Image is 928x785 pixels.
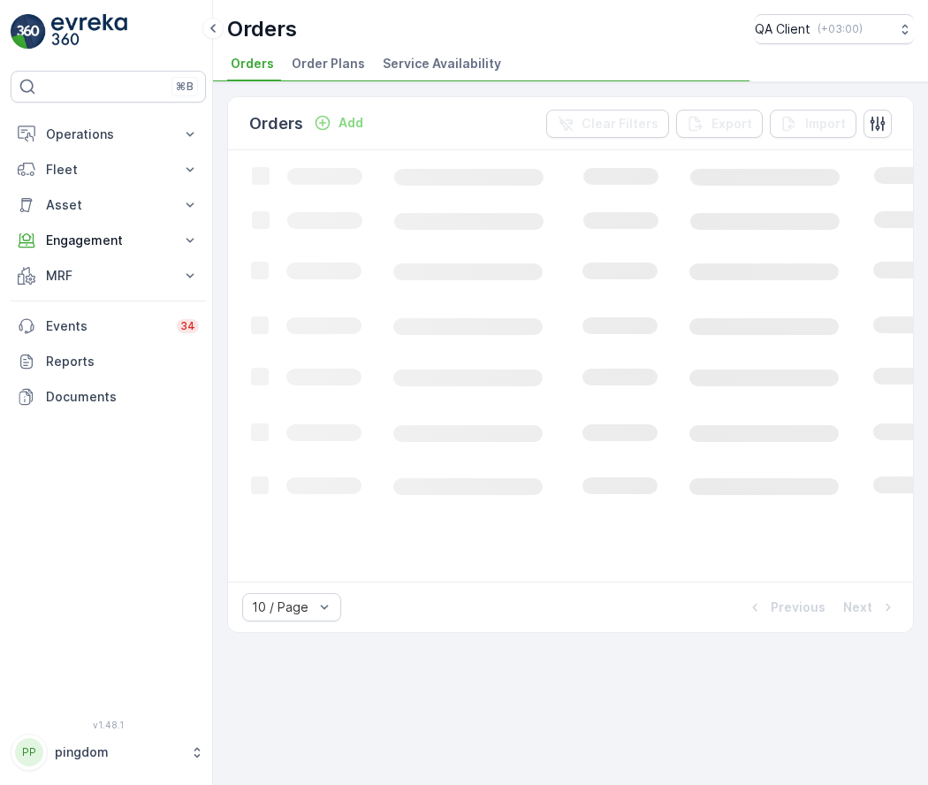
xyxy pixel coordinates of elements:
img: logo [11,14,46,50]
p: Clear Filters [582,115,658,133]
button: Fleet [11,152,206,187]
p: Export [711,115,752,133]
p: Orders [227,15,297,43]
p: Orders [249,111,303,136]
p: Previous [771,598,825,616]
p: Next [843,598,872,616]
button: Previous [744,597,827,618]
p: Documents [46,388,199,406]
p: Reports [46,353,199,370]
p: QA Client [755,20,810,38]
button: Add [307,112,370,133]
span: Orders [231,55,274,72]
span: Order Plans [292,55,365,72]
a: Reports [11,344,206,379]
button: Next [841,597,899,618]
p: 34 [180,319,195,333]
p: pingdom [55,743,181,761]
button: MRF [11,258,206,293]
p: Asset [46,196,171,214]
button: Import [770,110,856,138]
button: Engagement [11,223,206,258]
p: ⌘B [176,80,194,94]
img: logo_light-DOdMpM7g.png [51,14,127,50]
button: Operations [11,117,206,152]
button: Clear Filters [546,110,669,138]
div: PP [15,738,43,766]
p: ( +03:00 ) [818,22,863,36]
p: Fleet [46,161,171,179]
p: Events [46,317,166,335]
button: PPpingdom [11,734,206,771]
a: Events34 [11,309,206,344]
p: Import [805,115,846,133]
p: MRF [46,267,171,285]
button: Export [676,110,763,138]
p: Operations [46,126,171,143]
p: Add [338,114,363,132]
a: Documents [11,379,206,415]
p: Engagement [46,232,171,249]
button: Asset [11,187,206,223]
button: QA Client(+03:00) [755,14,914,44]
span: v 1.48.1 [11,720,206,730]
span: Service Availability [383,55,501,72]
